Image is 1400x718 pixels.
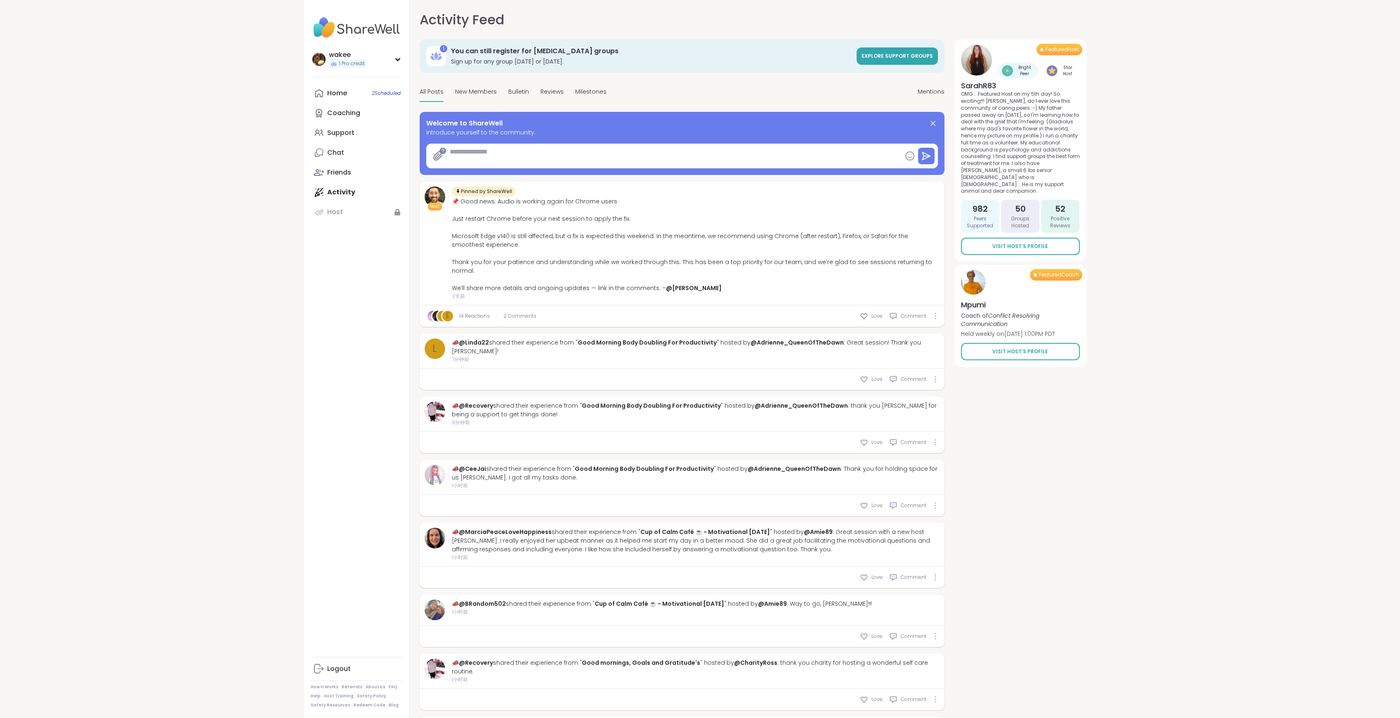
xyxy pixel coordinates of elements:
a: @BRandom502 [459,600,506,608]
div: 📣 shared their experience from " " hosted by : Great session with a new host [PERSON_NAME]. I rea... [452,528,940,554]
img: Star Host [1046,65,1058,76]
span: Featured Coach [1039,272,1079,278]
p: Coach of [961,312,1080,328]
span: 1小时前 [452,554,940,561]
a: Good Morning Body Doubling For Productivity [578,338,717,347]
span: Reviews [541,87,564,96]
h3: You can still register for [MEDICAL_DATA] groups [451,47,852,56]
span: Comment [901,439,926,446]
span: Host [430,203,439,210]
p: Held weekly on [DATE] 1:00PM PDT [961,330,1080,338]
img: SarahR83 [961,45,992,76]
a: @CharityRoss [734,659,777,667]
img: Bright Peer [1002,65,1013,76]
span: 1小时前 [452,608,872,616]
span: Explore support groups [862,52,933,59]
a: Referrals [342,684,362,690]
span: Love [871,502,883,509]
a: Support [311,123,403,143]
span: All Posts [420,87,444,96]
a: @Linda22 [459,338,489,347]
span: Introduce yourself to the community. [426,128,938,137]
a: @Recovery [459,402,493,410]
a: How It Works [311,684,338,690]
img: Recovery [425,659,445,679]
a: Cup of Calm Café ☕️ - Motivational [DATE] [595,600,724,608]
span: 8分钟前 [452,419,940,426]
a: Friends [311,163,403,182]
a: Host [311,202,403,222]
iframe: Spotlight [439,147,446,154]
span: Comment [901,312,926,320]
a: Logout [311,659,403,679]
span: Comment [901,502,926,509]
a: @[PERSON_NAME] [666,284,722,292]
a: L [425,338,445,359]
span: Milestones [575,87,607,96]
span: Love [871,439,883,446]
div: Coaching [327,109,360,118]
h4: Mpumi [961,300,1080,310]
span: Mentions [918,87,944,96]
h4: SarahR83 [961,80,1080,91]
span: 7分钟前 [452,356,940,363]
div: Pinned by ShareWell [452,187,515,196]
span: Positive Reviews [1044,215,1076,229]
h1: Activity Feed [420,10,504,30]
img: MarciaPeaceLoveHappiness [425,528,445,548]
span: Visit Host’s Profile [992,348,1048,355]
img: brett [425,187,445,207]
a: Good mornings, Goals and Gratitude's [582,659,700,667]
span: Groups Hosted [1004,215,1036,229]
a: @MarciaPeaceLoveHappiness [459,528,552,536]
img: wakee [312,53,326,66]
a: @Amie89 [804,528,833,536]
a: Good Morning Body Doubling For Productivity [575,465,714,473]
span: 1小时前 [452,482,940,489]
a: Explore support groups [857,47,938,65]
a: Visit Host’s Profile [961,238,1080,255]
a: Redeem Code [354,702,385,708]
span: Comment [901,376,926,383]
a: Help [311,693,321,699]
div: wakee [329,50,366,59]
a: Coaching [311,103,403,123]
img: CeeJai [425,465,445,485]
div: 📣 shared their experience from " " hosted by : thank you charity for hosting a wonderful self car... [452,659,940,676]
a: @Adrienne_QueenOfTheDawn [755,402,848,410]
a: @Recovery [459,659,493,667]
div: Host [327,208,343,217]
div: 1 [440,45,447,52]
span: 2 Scheduled [372,90,401,97]
img: heather1215 [432,311,443,321]
span: 982 [973,203,988,215]
span: 50 [1015,203,1025,215]
a: @CeeJai [459,465,486,473]
a: 14 Reactions [459,312,490,320]
span: New Members [455,87,497,96]
img: Mpumi [961,270,986,295]
span: Featured Host [1046,46,1079,53]
span: Peers Supported [964,215,996,229]
p: OMG... Featured Host on my 5th day! So exciting!!! [PERSON_NAME], do I ever love this community o... [961,91,1080,195]
span: Star Host [1059,64,1077,77]
span: Love [871,312,883,320]
div: 📣 shared their experience from " " hosted by : thank you [PERSON_NAME] for being a support to get... [452,402,940,419]
div: 📣 shared their experience from " " hosted by : Way to go, [PERSON_NAME]!!! [452,600,872,608]
a: Visit Host’s Profile [961,343,1080,360]
span: Bright Peer [1015,64,1035,77]
a: FAQ [389,684,397,690]
span: Bulletin [508,87,529,96]
a: Cup of Calm Café ☕️ - Motivational [DATE] [640,528,770,536]
div: 📣 shared their experience from " " hosted by : Great session! Thank you [PERSON_NAME]! [452,338,940,356]
div: Chat [327,148,344,157]
a: Safety Policy [357,693,386,699]
div: 📣 shared their experience from " " hosted by : Thank you for holding space for us [PERSON_NAME]. ... [452,465,940,482]
h3: Sign up for any group [DATE] or [DATE]. [451,57,852,66]
span: Love [871,633,883,640]
span: Comment [901,574,926,581]
span: Love [871,696,883,703]
span: e [446,311,449,321]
